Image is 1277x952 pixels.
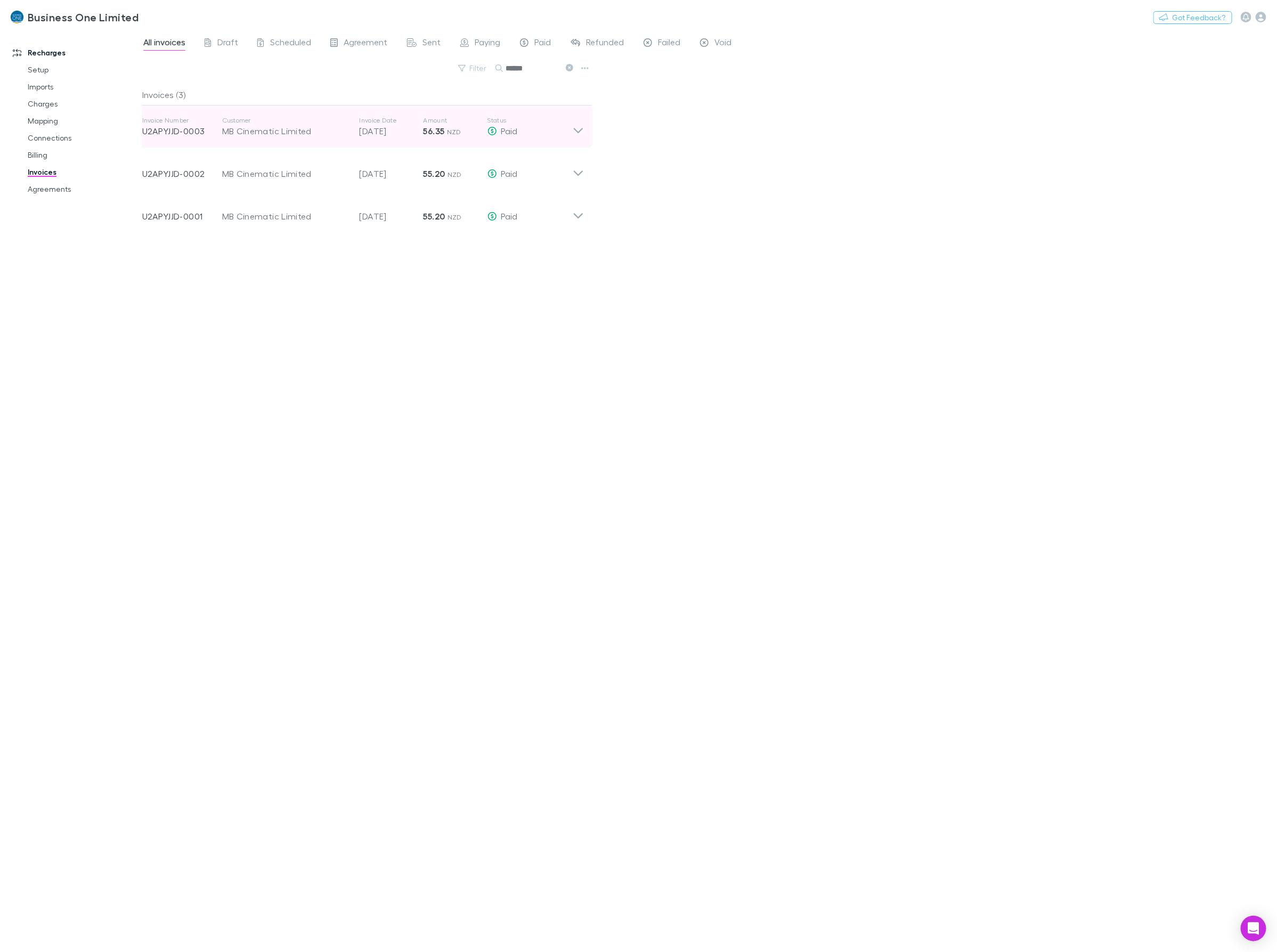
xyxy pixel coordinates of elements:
[142,210,222,223] p: U2APYJJD-0001
[134,191,592,233] div: U2APYJJD-0001MB Cinematic Limited[DATE]55.20 NZDPaid
[448,170,462,178] span: NZD
[424,211,445,222] strong: 55.20
[447,128,461,136] span: NZD
[4,4,145,30] a: Business One Limited
[360,116,424,125] p: Invoice Date
[360,210,424,223] p: [DATE]
[217,37,238,51] span: Draft
[142,116,222,125] p: Invoice Number
[134,105,592,148] div: Invoice NumberU2APYJJD-0003CustomerMB Cinematic LimitedInvoice Date[DATE]Amount56.35 NZDStatusPaid
[535,37,551,51] span: Paid
[134,148,592,191] div: U2APYJJD-0002MB Cinematic Limited[DATE]55.20 NZDPaid
[448,213,462,221] span: NZD
[487,116,573,125] p: Status
[17,129,150,147] a: Connections
[424,126,445,136] strong: 56.35
[360,125,424,137] p: [DATE]
[715,37,732,51] span: Void
[1241,916,1266,941] div: Open Intercom Messenger
[222,125,349,137] div: MB Cinematic Limited
[453,62,493,75] button: Filter
[587,37,624,51] span: Refunded
[11,11,23,23] img: Business One Limited's Logo
[424,168,445,179] strong: 55.20
[270,37,311,51] span: Scheduled
[17,181,150,198] a: Agreements
[17,61,150,78] a: Setup
[424,116,487,125] p: Amount
[222,116,349,125] p: Customer
[2,44,150,61] a: Recharges
[501,126,518,136] span: Paid
[1153,11,1232,24] button: Got Feedback?
[143,37,185,51] span: All invoices
[658,37,681,51] span: Failed
[475,37,501,51] span: Paying
[222,210,349,223] div: MB Cinematic Limited
[222,167,349,180] div: MB Cinematic Limited
[17,95,150,112] a: Charges
[17,78,150,95] a: Imports
[501,211,518,221] span: Paid
[142,125,222,137] p: U2APYJJD-0003
[501,168,518,178] span: Paid
[17,147,150,164] a: Billing
[423,37,441,51] span: Sent
[360,167,424,180] p: [DATE]
[17,112,150,129] a: Mapping
[344,37,388,51] span: Agreement
[142,167,222,180] p: U2APYJJD-0002
[28,11,139,23] h3: Business One Limited
[17,164,150,181] a: Invoices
